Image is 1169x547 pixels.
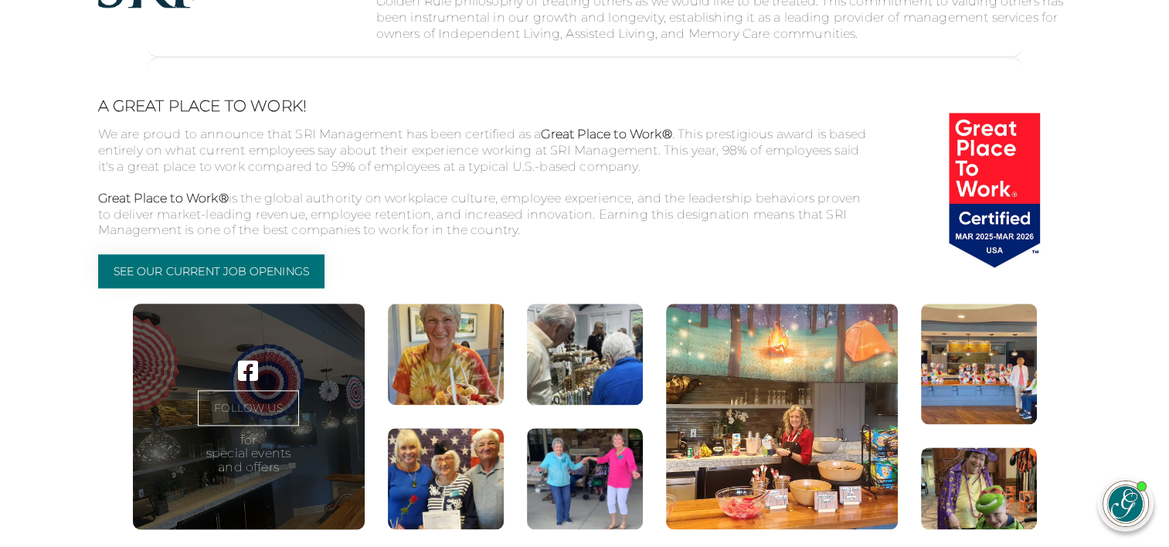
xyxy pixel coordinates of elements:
[917,113,1072,267] img: Great Place to Work Certified
[206,433,291,474] p: for special events and offers
[98,254,325,288] a: See Our Current Job Openings
[98,191,871,254] p: is the global authority on workplace culture, employee experience, and the leadership behaviors p...
[98,127,871,190] p: We are proud to announce that SRI Management has been certified as a . This prestigious award is ...
[1103,481,1148,526] img: avatar
[863,460,1154,460] iframe: iframe
[98,97,871,115] h2: A Great Place to Work!
[238,359,258,382] a: Visit our ' . $platform_name . ' page
[198,390,298,426] a: FOLLOW US
[98,191,229,206] strong: Great Place to Work®
[541,127,671,141] strong: Great Place to Work®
